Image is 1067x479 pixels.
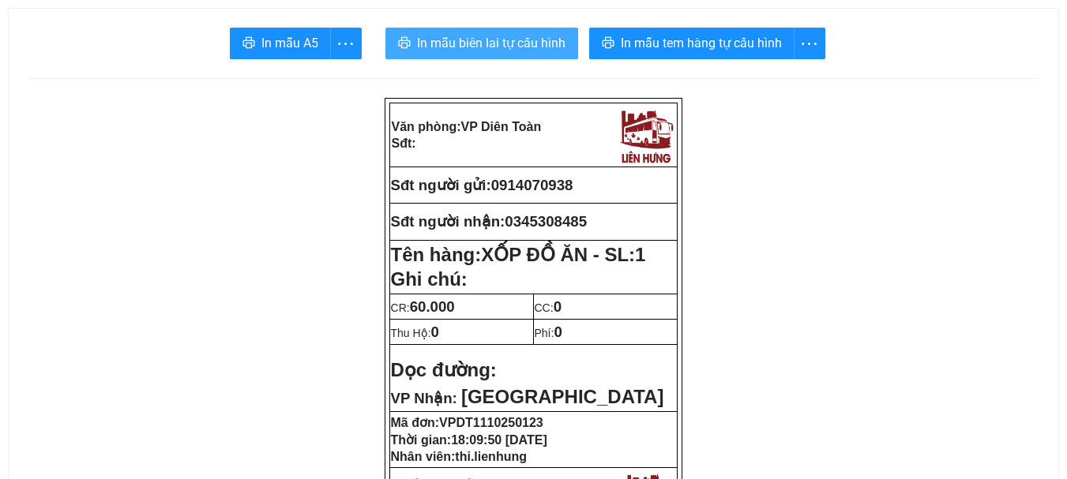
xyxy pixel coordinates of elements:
[491,177,573,193] span: 0914070938
[505,213,587,230] span: 0345308485
[481,244,645,265] span: XỐP ĐỒ ĂN - SL:
[391,244,646,265] strong: Tên hàng:
[230,28,331,59] button: printerIn mẫu A5
[621,33,782,53] span: In mẫu tem hàng tự cấu hình
[602,36,614,51] span: printer
[431,324,439,340] span: 0
[391,327,439,339] span: Thu Hộ:
[391,213,505,230] strong: Sđt người nhận:
[461,386,663,407] span: [GEOGRAPHIC_DATA]
[616,105,676,165] img: logo
[451,433,547,447] span: 18:09:50 [DATE]
[391,450,527,463] strong: Nhân viên:
[554,298,562,315] span: 0
[391,301,455,314] span: CR:
[391,390,457,406] span: VP Nhận:
[392,137,416,150] strong: Sđt:
[330,28,362,59] button: more
[391,416,543,429] strong: Mã đơn:
[795,34,825,54] span: more
[455,450,527,463] span: thi.lienhung
[535,301,562,314] span: CC:
[331,34,361,54] span: more
[391,433,547,447] strong: Thời gian:
[385,28,578,59] button: printerIn mẫu biên lai tự cấu hình
[410,298,455,315] span: 60.000
[398,36,411,51] span: printer
[417,33,565,53] span: In mẫu biên lai tự cấu hình
[554,324,562,340] span: 0
[461,120,542,133] span: VP Diên Toàn
[392,120,542,133] strong: Văn phòng:
[391,177,491,193] strong: Sđt người gửi:
[242,36,255,51] span: printer
[794,28,825,59] button: more
[391,268,468,290] span: Ghi chú:
[261,33,318,53] span: In mẫu A5
[589,28,795,59] button: printerIn mẫu tem hàng tự cấu hình
[391,359,497,380] strong: Dọc đường:
[439,416,543,429] span: VPDT1110250123
[535,327,562,339] span: Phí:
[635,244,645,265] span: 1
